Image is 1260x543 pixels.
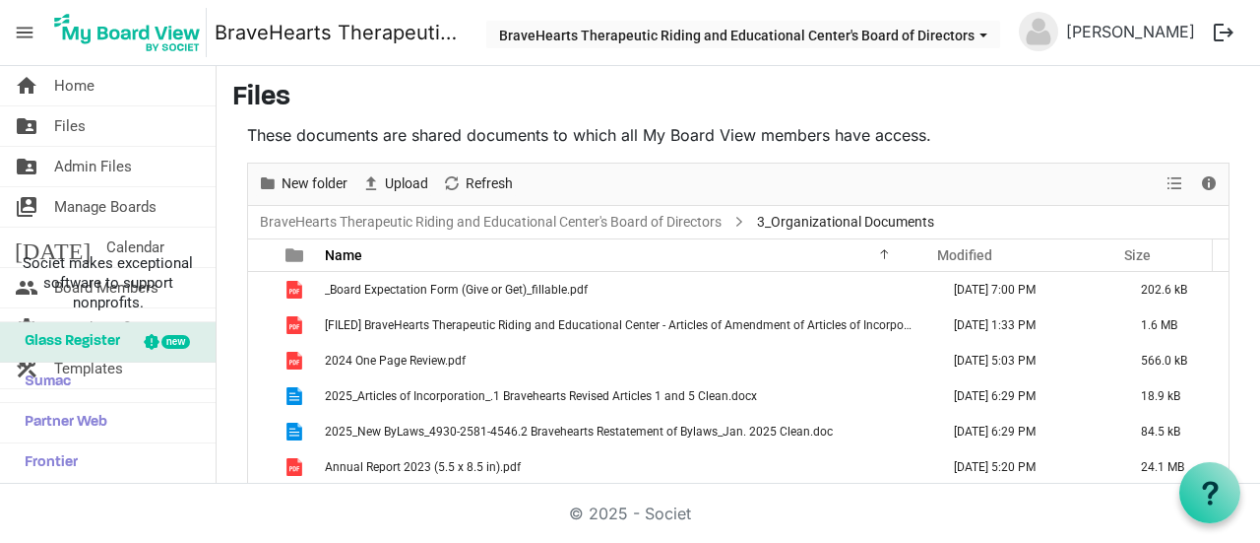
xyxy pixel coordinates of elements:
[464,171,515,196] span: Refresh
[1159,164,1192,205] div: View
[1120,378,1228,414] td: 18.9 kB is template cell column header Size
[358,171,432,196] button: Upload
[435,164,520,205] div: Refresh
[753,210,938,235] span: 3_Organizational Documents
[1120,414,1228,449] td: 84.5 kB is template cell column header Size
[937,247,992,263] span: Modified
[319,307,933,343] td: [FILED] BraveHearts Therapeutic Riding and Educational Center - Articles of Amendment of Articles...
[383,171,430,196] span: Upload
[15,106,38,146] span: folder_shared
[215,13,467,52] a: BraveHearts Therapeutic Riding and Educational Center's Board of Directors
[1203,12,1244,53] button: logout
[325,389,757,403] span: 2025_Articles of Incorporation_.1 Bravehearts Revised Articles 1 and 5 Clean.docx
[319,414,933,449] td: 2025_New ByLaws_4930-2581-4546.2 Bravehearts Restatement of Bylaws_Jan. 2025 Clean.doc is templat...
[54,147,132,186] span: Admin Files
[325,247,362,263] span: Name
[1124,247,1151,263] span: Size
[48,8,207,57] img: My Board View Logo
[1196,171,1223,196] button: Details
[1192,164,1226,205] div: Details
[933,272,1120,307] td: March 30, 2025 7:00 PM column header Modified
[439,171,517,196] button: Refresh
[933,307,1120,343] td: August 15, 2025 1:33 PM column header Modified
[256,210,725,235] a: BraveHearts Therapeutic Riding and Educational Center's Board of Directors
[1019,12,1058,51] img: no-profile-picture.svg
[15,443,78,483] span: Frontier
[15,363,71,402] span: Sumac
[232,82,1244,115] h3: Files
[1058,12,1203,51] a: [PERSON_NAME]
[569,504,691,523] a: © 2025 - Societ
[933,343,1120,378] td: January 06, 2025 5:03 PM column header Modified
[248,414,274,449] td: checkbox
[933,414,1120,449] td: April 02, 2025 6:29 PM column header Modified
[54,66,94,105] span: Home
[248,272,274,307] td: checkbox
[255,171,351,196] button: New folder
[274,378,319,414] td: is template cell column header type
[274,343,319,378] td: is template cell column header type
[106,228,164,267] span: Calendar
[325,354,466,368] span: 2024 One Page Review.pdf
[54,187,157,227] span: Manage Boards
[325,425,833,439] span: 2025_New ByLaws_4930-2581-4546.2 Bravehearts Restatement of Bylaws_Jan. 2025 Clean.doc
[248,378,274,414] td: checkbox
[15,228,91,267] span: [DATE]
[6,14,43,51] span: menu
[274,272,319,307] td: is template cell column header type
[54,106,86,146] span: Files
[248,307,274,343] td: checkbox
[325,460,521,474] span: Annual Report 2023 (5.5 x 8.5 in).pdf
[161,335,190,349] div: new
[247,123,1229,147] p: These documents are shared documents to which all My Board View members have access.
[15,187,38,227] span: switch_account
[319,343,933,378] td: 2024 One Page Review.pdf is template cell column header Name
[319,449,933,485] td: Annual Report 2023 (5.5 x 8.5 in).pdf is template cell column header Name
[1120,272,1228,307] td: 202.6 kB is template cell column header Size
[248,343,274,378] td: checkbox
[15,403,107,442] span: Partner Web
[319,378,933,414] td: 2025_Articles of Incorporation_.1 Bravehearts Revised Articles 1 and 5 Clean.docx is template cel...
[325,318,956,332] span: [FILED] BraveHearts Therapeutic Riding and Educational Center - Articles of Amendment of Articles...
[1120,307,1228,343] td: 1.6 MB is template cell column header Size
[274,449,319,485] td: is template cell column header type
[280,171,349,196] span: New folder
[354,164,435,205] div: Upload
[933,449,1120,485] td: January 06, 2025 5:20 PM column header Modified
[15,147,38,186] span: folder_shared
[325,283,588,297] span: _Board Expectation Form (Give or Get)_fillable.pdf
[274,414,319,449] td: is template cell column header type
[48,8,215,57] a: My Board View Logo
[319,272,933,307] td: _Board Expectation Form (Give or Get)_fillable.pdf is template cell column header Name
[251,164,354,205] div: New folder
[486,21,1000,48] button: BraveHearts Therapeutic Riding and Educational Center's Board of Directors dropdownbutton
[9,253,207,312] span: Societ makes exceptional software to support nonprofits.
[274,307,319,343] td: is template cell column header type
[1120,343,1228,378] td: 566.0 kB is template cell column header Size
[933,378,1120,414] td: April 02, 2025 6:29 PM column header Modified
[15,322,120,362] span: Glass Register
[1163,171,1186,196] button: View dropdownbutton
[15,66,38,105] span: home
[1120,449,1228,485] td: 24.1 MB is template cell column header Size
[248,449,274,485] td: checkbox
